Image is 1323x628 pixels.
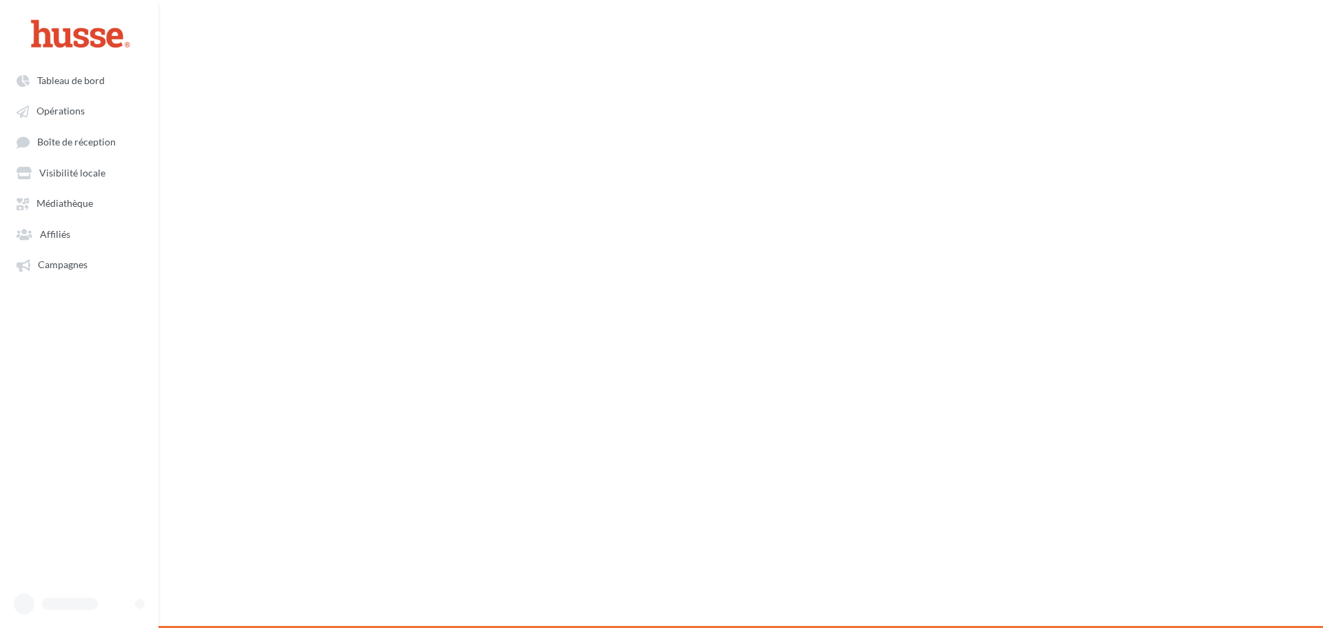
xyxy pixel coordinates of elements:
[8,160,150,185] a: Visibilité locale
[37,198,93,210] span: Médiathèque
[40,228,70,240] span: Affiliés
[8,190,150,215] a: Médiathèque
[37,105,85,117] span: Opérations
[37,74,105,86] span: Tableau de bord
[8,252,150,276] a: Campagnes
[8,68,150,92] a: Tableau de bord
[37,136,116,148] span: Boîte de réception
[39,167,105,179] span: Visibilité locale
[8,98,150,123] a: Opérations
[8,221,150,246] a: Affiliés
[38,259,88,271] span: Campagnes
[8,129,150,154] a: Boîte de réception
